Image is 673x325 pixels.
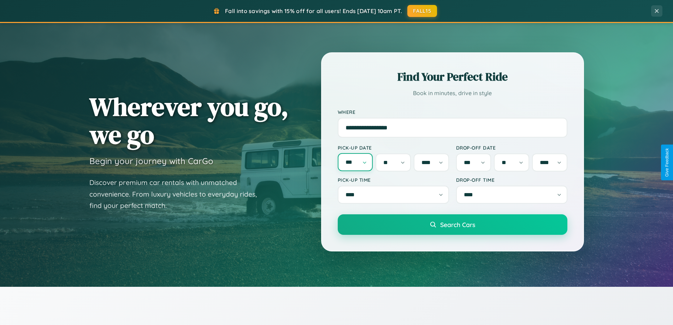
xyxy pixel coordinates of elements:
[456,145,567,151] label: Drop-off Date
[89,93,289,149] h1: Wherever you go, we go
[338,177,449,183] label: Pick-up Time
[338,109,567,115] label: Where
[89,156,213,166] h3: Begin your journey with CarGo
[89,177,266,211] p: Discover premium car rentals with unmatched convenience. From luxury vehicles to everyday rides, ...
[338,145,449,151] label: Pick-up Date
[225,7,402,14] span: Fall into savings with 15% off for all users! Ends [DATE] 10am PT.
[338,214,567,235] button: Search Cars
[338,69,567,85] h2: Find Your Perfect Ride
[407,5,437,17] button: FALL15
[665,148,669,177] div: Give Feedback
[338,88,567,98] p: Book in minutes, drive in style
[456,177,567,183] label: Drop-off Time
[440,221,475,228] span: Search Cars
